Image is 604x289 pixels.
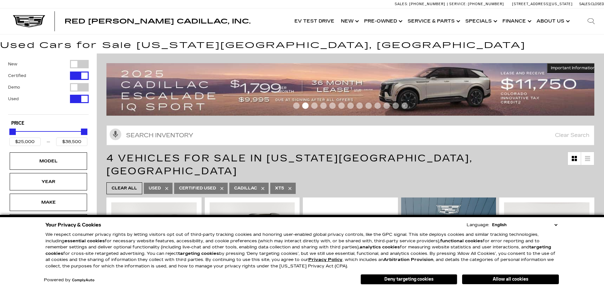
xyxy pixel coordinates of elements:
div: YearYear [10,173,87,190]
a: Pre-Owned [361,8,404,34]
strong: Arbitration Provision [383,257,433,262]
div: MakeMake [10,194,87,211]
span: XT5 [275,184,284,192]
button: Allow all cookies [462,275,559,284]
span: Cadillac [234,184,257,192]
span: Used [149,184,161,192]
span: Important Information [551,65,595,71]
span: [PHONE_NUMBER] [409,2,445,6]
span: Go to slide 6 [338,102,345,109]
img: 2022 Cadillac XT5 Premium Luxury [504,202,589,266]
div: Maximum Price [81,129,87,135]
div: MileageMileage [10,214,87,232]
span: Go to slide 8 [356,102,363,109]
img: 2508-August-FOM-Escalade-IQ-Lease9 [106,63,599,116]
div: Model [32,158,64,165]
a: Specials [462,8,499,34]
span: Clear All [112,184,137,192]
span: Go to slide 11 [383,102,390,109]
label: New [8,61,17,67]
span: Closed [591,2,604,6]
label: Certified [8,72,26,79]
a: EV Test Drive [291,8,338,34]
a: Finance [499,8,533,34]
a: [STREET_ADDRESS][US_STATE] [512,2,573,6]
span: Red [PERSON_NAME] Cadillac, Inc. [64,17,251,25]
a: Service: [PHONE_NUMBER] [447,2,506,6]
span: [PHONE_NUMBER] [468,2,504,6]
span: Service: [449,2,467,6]
input: Minimum [9,138,41,146]
span: Sales: [395,2,408,6]
strong: targeting cookies [45,245,551,256]
a: Sales: [PHONE_NUMBER] [395,2,447,6]
img: 2018 Cadillac XT5 Luxury AWD [111,202,197,266]
span: Your Privacy & Cookies [45,220,101,229]
span: Go to slide 4 [320,102,327,109]
span: Certified Used [179,184,216,192]
span: 4 Vehicles for Sale in [US_STATE][GEOGRAPHIC_DATA], [GEOGRAPHIC_DATA] [106,152,473,177]
a: Privacy Policy [308,257,342,262]
a: Red [PERSON_NAME] Cadillac, Inc. [64,18,251,24]
svg: Click to toggle on voice search [110,129,121,140]
span: Sales: [579,2,591,6]
span: Go to slide 3 [311,102,318,109]
div: Minimum Price [9,129,16,135]
a: About Us [533,8,572,34]
div: Filter by Vehicle Type [8,60,89,114]
input: Maximum [56,138,87,146]
span: Go to slide 5 [329,102,336,109]
span: Go to slide 12 [392,102,399,109]
span: Go to slide 1 [293,102,300,109]
strong: analytics cookies [360,245,400,250]
label: Used [8,96,19,102]
input: Search Inventory [106,125,594,145]
button: Deny targeting cookies [361,274,457,284]
strong: essential cookies [64,238,105,244]
a: New [338,8,361,34]
span: Go to slide 13 [401,102,408,109]
select: Language Select [490,222,559,228]
div: Year [32,178,64,185]
div: ModelModel [10,152,87,170]
label: Demo [8,84,20,91]
span: Go to slide 7 [347,102,354,109]
img: Cadillac Dark Logo with Cadillac White Text [13,15,45,27]
strong: functional cookies [440,238,483,244]
div: Language: [467,223,489,227]
img: 2021 Cadillac XT5 Sport [210,202,295,266]
a: Service & Parts [404,8,462,34]
a: ComplyAuto [72,278,94,282]
span: Go to slide 10 [374,102,381,109]
span: Go to slide 2 [302,102,309,109]
div: Powered by [44,278,94,282]
img: 2018 Cadillac XT5 Premium Luxury AWD [308,202,393,268]
span: Go to slide 9 [365,102,372,109]
h5: Price [11,120,85,126]
div: Price [9,126,87,146]
strong: targeting cookies [178,251,219,256]
p: We respect consumer privacy rights by letting visitors opt out of third-party tracking cookies an... [45,232,559,269]
div: Make [32,199,64,206]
